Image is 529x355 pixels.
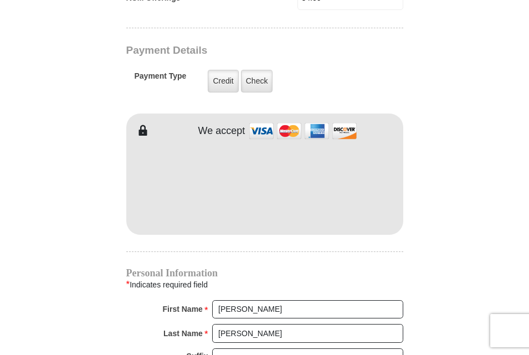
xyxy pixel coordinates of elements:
[163,301,203,317] strong: First Name
[241,70,273,92] label: Check
[135,71,187,86] h5: Payment Type
[248,119,358,143] img: credit cards accepted
[126,277,403,292] div: Indicates required field
[126,44,409,57] h3: Payment Details
[198,125,245,137] h4: We accept
[126,269,403,277] h4: Personal Information
[163,326,203,341] strong: Last Name
[208,70,238,92] label: Credit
